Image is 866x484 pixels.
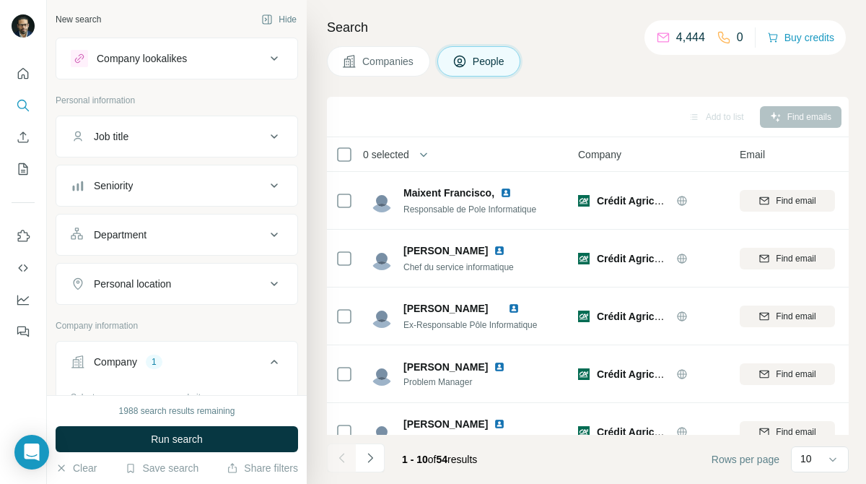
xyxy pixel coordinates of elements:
span: Email [740,147,765,162]
button: Find email [740,248,835,269]
span: [PERSON_NAME] [403,243,488,258]
div: Company lookalikes [97,51,187,66]
span: Crédit Agricole Group [597,311,702,322]
button: Find email [740,306,835,327]
span: 0 selected [363,147,409,162]
button: Use Surfe on LinkedIn [12,223,35,249]
div: 1 [146,355,162,368]
span: results [402,454,477,465]
button: Department [56,217,297,252]
div: Personal location [94,277,171,291]
button: Personal location [56,267,297,301]
span: Find email [776,310,815,323]
div: Select a company name or website [71,385,283,404]
button: Navigate to next page [356,444,385,472]
span: 54 [437,454,448,465]
span: Responsable de Pole Informatique [403,204,536,215]
div: Company [94,355,137,369]
button: Clear [56,461,97,475]
img: Avatar [370,189,393,212]
span: [PERSON_NAME] [403,417,488,431]
div: 1988 search results remaining [119,405,235,418]
button: Company1 [56,345,297,385]
button: Search [12,92,35,118]
button: Share filters [227,461,298,475]
button: Job title [56,119,297,154]
span: Crédit Agricole Group [597,368,702,380]
span: People [473,54,506,69]
span: Companies [362,54,415,69]
span: Crédit Agricole Group [597,253,702,264]
img: Avatar [370,363,393,386]
button: Company lookalikes [56,41,297,76]
div: Department [94,228,146,242]
span: [PERSON_NAME] [403,303,488,314]
div: Job title [94,129,128,144]
img: Avatar [370,305,393,328]
span: Find email [776,368,815,381]
button: Feedback [12,319,35,345]
img: Logo of Crédit Agricole Group [578,311,590,322]
button: Save search [125,461,198,475]
img: Avatar [370,247,393,270]
button: Find email [740,190,835,212]
p: 4,444 [676,29,705,46]
button: Enrich CSV [12,124,35,150]
div: Seniority [94,178,133,193]
img: Logo of Crédit Agricole Group [578,426,590,438]
img: LinkedIn logo [494,418,505,430]
span: Find email [776,425,815,438]
span: [PERSON_NAME] [403,360,488,374]
p: 0 [737,29,743,46]
div: Open Intercom Messenger [14,435,49,470]
button: Hide [251,9,307,30]
button: Quick start [12,61,35,87]
img: LinkedIn logo [508,303,520,314]
span: Company [578,147,621,162]
img: LinkedIn logo [494,245,505,256]
img: Logo of Crédit Agricole Group [578,368,590,380]
span: Problem Manager [403,376,522,389]
h4: Search [327,17,849,38]
img: Logo of Crédit Agricole Group [578,253,590,264]
button: Find email [740,363,835,385]
img: Logo of Crédit Agricole Group [578,195,590,207]
button: Dashboard [12,287,35,313]
button: Buy credits [767,27,834,48]
img: LinkedIn logo [494,361,505,373]
button: Run search [56,426,298,452]
img: Avatar [370,420,393,444]
span: Crédit Agricole Group [597,426,702,438]
button: Use Surfe API [12,255,35,281]
span: Crédit Agricole Group [597,195,702,207]
span: Ex-Responsable Pôle Informatique [403,320,537,330]
span: Maixent Francisco, [403,186,494,200]
span: Chef du service informatique [403,262,514,272]
span: Run search [151,432,203,446]
button: Find email [740,421,835,443]
span: 1 - 10 [402,454,428,465]
span: of [428,454,437,465]
div: New search [56,13,101,26]
span: Rows per page [712,452,779,467]
button: My lists [12,156,35,182]
p: Company information [56,319,298,332]
span: Find email [776,252,815,265]
span: Find email [776,194,815,207]
p: 10 [800,451,812,466]
img: Avatar [12,14,35,38]
button: Seniority [56,168,297,203]
img: LinkedIn logo [500,187,512,199]
p: Personal information [56,94,298,107]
